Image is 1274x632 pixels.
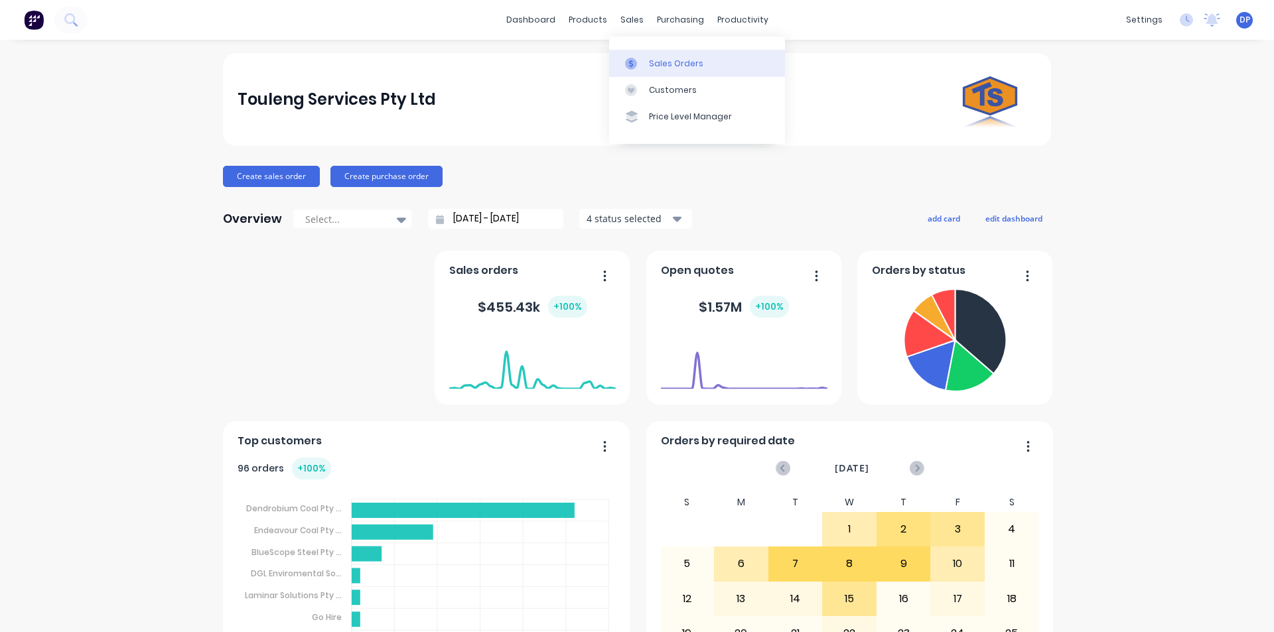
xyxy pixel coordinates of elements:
span: Top customers [238,433,322,449]
div: $ 455.43k [478,296,587,318]
div: S [985,493,1039,512]
button: 4 status selected [579,209,692,229]
div: 15 [823,582,876,615]
div: 9 [877,547,930,580]
div: 5 [661,547,714,580]
div: 16 [877,582,930,615]
tspan: Go Hire [312,611,342,623]
img: Factory [24,10,44,30]
a: Price Level Manager [609,103,785,130]
div: sales [614,10,650,30]
div: M [714,493,768,512]
div: 14 [769,582,822,615]
tspan: Dendrobium Coal Pty ... [246,503,342,514]
button: edit dashboard [977,210,1051,227]
a: dashboard [500,10,562,30]
div: Touleng Services Pty Ltd [238,86,436,113]
img: Touleng Services Pty Ltd [944,53,1036,146]
button: Create purchase order [330,166,443,187]
span: DP [1239,14,1250,26]
div: 1 [823,513,876,546]
div: productivity [711,10,775,30]
div: 4 status selected [587,212,670,225]
div: 8 [823,547,876,580]
tspan: Endeavour Coal Pty ... [254,525,342,536]
span: [DATE] [835,461,869,475]
div: S [660,493,715,512]
div: 13 [715,582,768,615]
a: Sales Orders [609,50,785,76]
div: T [768,493,823,512]
div: + 100 % [750,296,789,318]
span: Orders by status [872,263,965,279]
div: 4 [985,513,1038,546]
div: 6 [715,547,768,580]
div: 18 [985,582,1038,615]
span: Sales orders [449,263,518,279]
div: Price Level Manager [649,111,732,123]
div: purchasing [650,10,711,30]
div: 3 [931,513,984,546]
a: Customers [609,77,785,103]
div: + 100 % [548,296,587,318]
div: Sales Orders [649,58,703,70]
tspan: Laminar Solutions Pty ... [245,590,342,601]
button: add card [919,210,969,227]
tspan: BlueScope Steel Pty ... [251,546,342,557]
div: 12 [661,582,714,615]
div: 96 orders [238,458,331,479]
div: settings [1119,10,1169,30]
div: 11 [985,547,1038,580]
div: T [877,493,931,512]
div: F [930,493,985,512]
div: Customers [649,84,697,96]
div: + 100 % [292,458,331,479]
button: Create sales order [223,166,320,187]
div: 17 [931,582,984,615]
div: 10 [931,547,984,580]
div: products [562,10,614,30]
div: W [822,493,877,512]
tspan: DGL Enviromental So... [251,568,342,579]
div: $ 1.57M [699,296,789,318]
div: 2 [877,513,930,546]
span: Open quotes [661,263,734,279]
div: Overview [223,206,282,232]
div: 7 [769,547,822,580]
